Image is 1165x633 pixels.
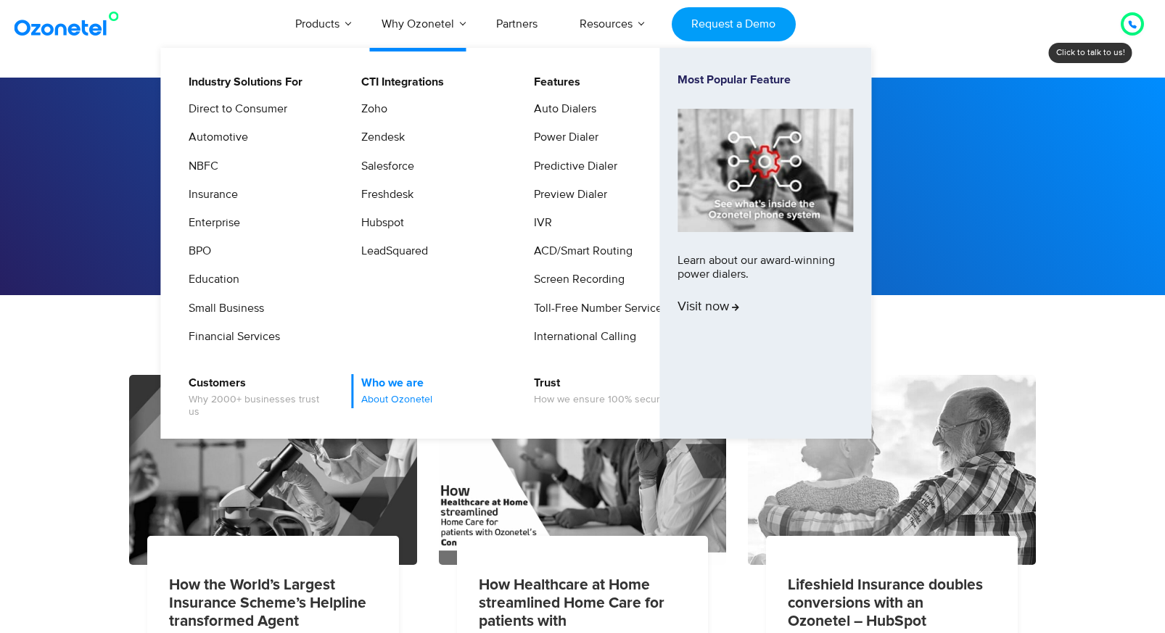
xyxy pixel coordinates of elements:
[179,374,334,421] a: CustomersWhy 2000+ businesses trust us
[352,186,416,204] a: Freshdesk
[179,299,266,318] a: Small Business
[179,186,240,204] a: Insurance
[129,163,1036,203] h1: Customer stories
[524,73,582,91] a: Features
[524,328,638,346] a: International Calling
[524,100,598,118] a: Auto Dialers
[179,270,242,289] a: Education
[524,242,635,260] a: ACD/Smart Routing
[189,394,332,418] span: Why 2000+ businesses trust us
[352,374,435,408] a: Who we areAbout Ozonetel
[352,128,407,146] a: Zendesk
[179,73,305,91] a: Industry Solutions For
[361,394,432,406] span: About Ozonetel
[179,128,250,146] a: Automotive
[678,109,853,231] img: phone-system-min.jpg
[678,299,739,315] span: Visit now
[179,214,242,232] a: Enterprise
[524,128,601,146] a: Power Dialer
[352,157,416,175] a: Salesforce
[672,7,796,41] a: Request a Demo
[524,270,627,289] a: Screen Recording
[352,242,430,260] a: LeadSquared
[352,73,446,91] a: CTI Integrations
[524,186,609,204] a: Preview Dialer
[524,214,554,232] a: IVR
[352,214,406,232] a: Hubspot
[678,73,853,413] a: Most Popular FeatureLearn about our award-winning power dialers.Visit now
[179,100,289,118] a: Direct to Consumer
[524,157,619,175] a: Predictive Dialer
[534,394,670,406] span: How we ensure 100% security
[179,157,221,175] a: NBFC
[524,299,670,318] a: Toll-Free Number Services
[179,328,282,346] a: Financial Services
[352,100,390,118] a: Zoho
[179,242,213,260] a: BPO
[524,374,672,408] a: TrustHow we ensure 100% security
